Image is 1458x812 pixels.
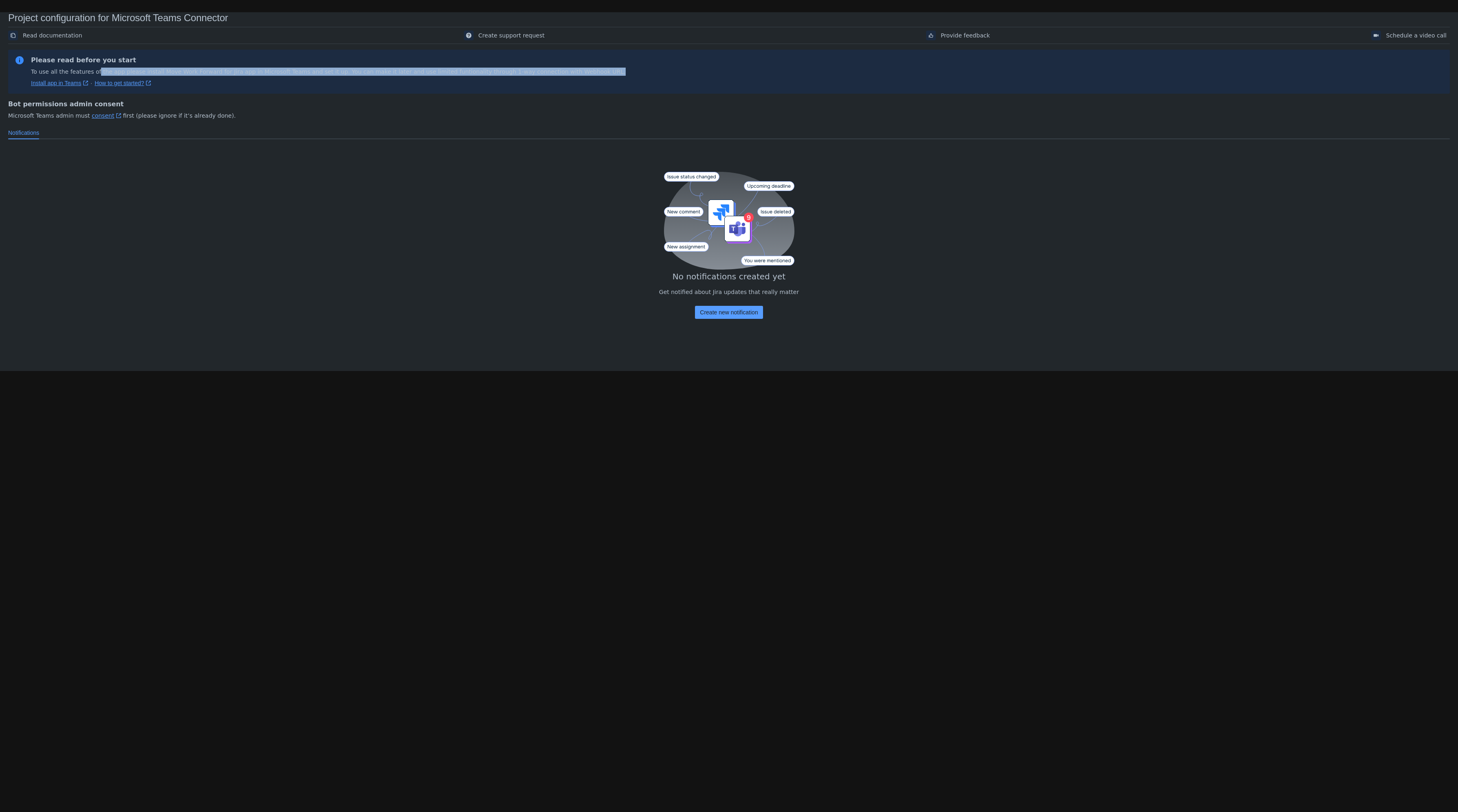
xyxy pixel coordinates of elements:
[941,31,990,40] span: Provide feedback
[8,31,86,40] a: Read documentation
[31,79,88,87] a: Install app in Teams
[1386,31,1447,40] span: Schedule a video call
[92,112,121,119] a: consent
[95,79,151,87] a: How to get started?
[926,31,993,40] a: Provide feedback
[10,32,16,39] span: documentation
[659,288,799,296] p: Get notified about Jira updates that really matter
[15,55,24,65] span: information
[1373,32,1379,39] span: videoCall
[479,31,545,40] span: Create support request
[700,306,758,319] span: Create new notification
[31,68,626,76] p: To use all the features of the app please install Move Work Forward for Jira app in Microsoft Tea...
[928,32,934,39] span: feedback
[465,32,472,39] span: support
[695,306,763,319] button: Create new notification
[695,306,763,319] div: Button group
[8,129,39,137] span: Notifications
[1371,31,1450,40] a: Schedule a video call
[8,100,1450,108] h4: Bot permissions admin consent
[8,112,1450,120] span: Microsoft Teams admin must first (please ignore if it’s already done).
[659,272,799,281] h4: No notifications created yet
[8,12,1450,24] div: Project configuration for Microsoft Teams Connector
[31,56,626,64] h2: Please read before you start
[464,31,548,40] a: Create support request
[23,31,82,40] span: Read documentation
